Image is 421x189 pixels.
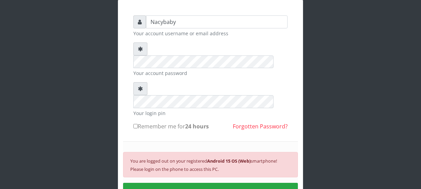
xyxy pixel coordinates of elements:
small: Your login pin [133,110,288,117]
b: 24 hours [185,123,209,130]
label: Remember me for [133,122,209,130]
input: Username or email address [146,15,288,28]
small: You are logged out on your registered smartphone! Please login on the phone to access this PC. [130,158,277,172]
b: Android 15 OS (Web) [207,158,251,164]
small: Your account username or email address [133,30,288,37]
input: Remember me for24 hours [133,124,138,128]
small: Your account password [133,70,288,77]
a: Forgotten Password? [233,123,288,130]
